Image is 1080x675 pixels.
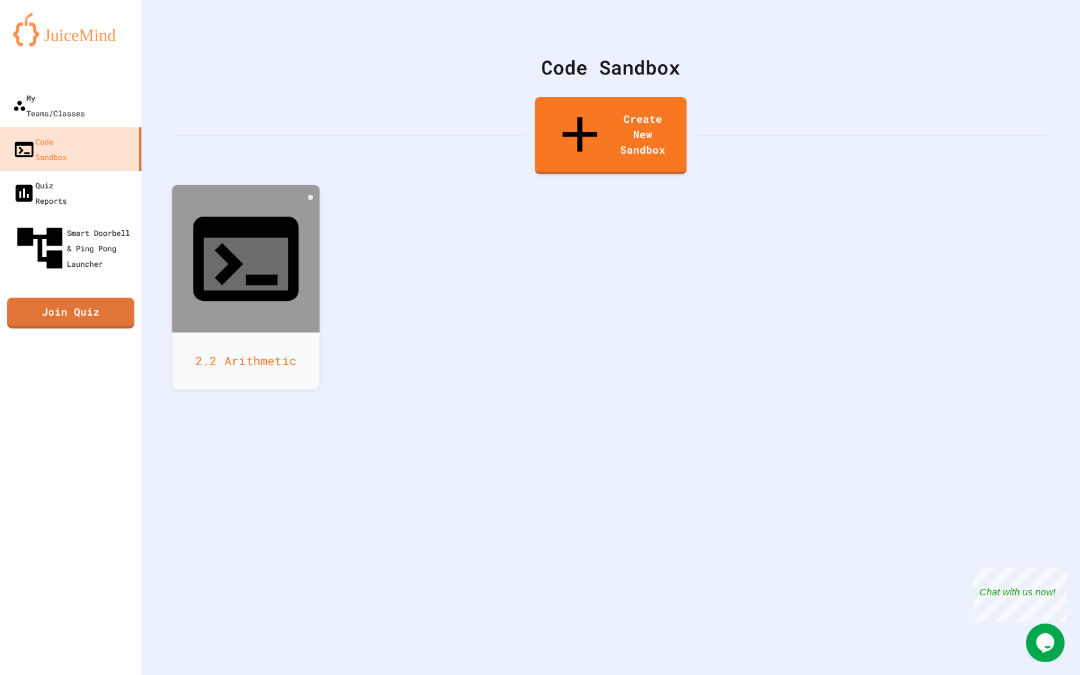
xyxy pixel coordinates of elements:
[13,90,85,121] div: My Teams/Classes
[535,97,687,174] a: Create New Sandbox
[172,332,320,390] div: 2.2 Arithmetic
[1026,624,1067,662] iframe: chat widget
[172,185,320,390] a: 2.2 Arithmetic
[13,13,129,46] img: logo-orange.svg
[13,221,136,275] div: Smart Doorbell & Ping Pong Launcher
[13,177,67,208] div: Quiz Reports
[7,298,134,328] a: Join Quiz
[174,53,1048,82] div: Code Sandbox
[13,134,67,165] div: Code Sandbox
[973,568,1067,622] iframe: chat widget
